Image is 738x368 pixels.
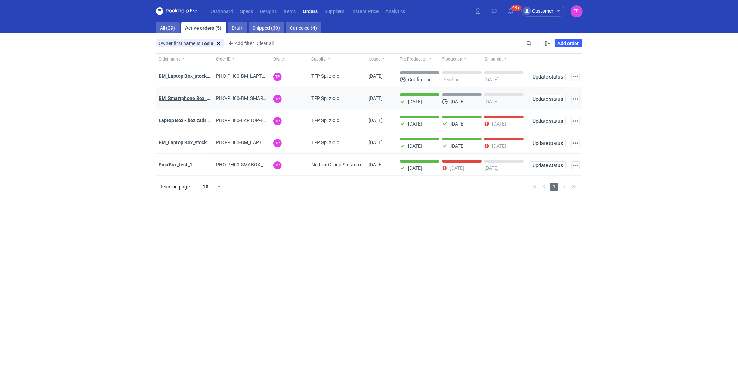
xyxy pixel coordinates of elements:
a: BM_Smartphone Box_stock_06 [159,95,226,101]
span: Shipment [485,56,503,62]
p: [DATE] [484,77,499,82]
a: Laptop Box - bez zadruku - stock 3 [159,118,234,123]
span: Supplier [311,56,327,62]
div: TFP Sp. z o.o. [309,109,366,131]
a: Orders [300,7,321,15]
span: 1 [550,183,558,191]
span: PHO-PH00-BM_SMARTPHONE-BOX_STOCK_06 [216,95,318,101]
button: 99+ [505,6,516,17]
span: Update status [533,96,563,101]
a: Dashboard [206,7,237,15]
span: 06/09/2024 [369,162,383,167]
button: Shipment [484,54,527,65]
span: TFP Sp. z o.o. [311,117,341,124]
p: Pending [442,77,460,82]
span: TFP Sp. z o.o. [311,139,341,146]
a: Items [281,7,300,15]
button: Actions [571,95,580,103]
a: SmaBox_test_1 [159,162,193,167]
button: Update status [530,95,566,103]
span: Update status [533,119,563,123]
span: Update status [533,74,563,79]
span: PHO-PH00-SMABOX_TEST_1 [216,162,279,167]
a: Draft [228,22,247,33]
p: [DATE] [450,121,465,127]
p: [DATE] [408,143,422,149]
button: Actions [571,73,580,81]
button: Update status [530,161,566,169]
a: Instant Price [348,7,382,15]
a: BM_Laptop Box_stock_05 [159,140,215,145]
a: Analytics [382,7,409,15]
a: Active orders (5) [181,22,226,33]
figcaption: TP [273,139,282,147]
div: 10 [194,182,217,192]
span: Update status [533,141,563,146]
span: PHO-PH00-LAPTOP-BOX---BEZ-ZADRUKU---STOCK-3 [216,118,329,123]
span: TFP Sp. z o.o. [311,95,341,102]
figcaption: TP [273,95,282,103]
button: Supplier [309,54,366,65]
a: Designs [257,7,281,15]
figcaption: TP [273,161,282,169]
figcaption: TP [273,73,282,81]
span: TFP Sp. z o.o. [311,73,341,80]
a: All (39) [156,22,180,33]
button: Update status [530,73,566,81]
span: Order ID [216,56,231,62]
div: TFP Sp. z o.o. [309,65,366,87]
a: Shipped (30) [249,22,284,33]
button: TP [571,6,582,17]
span: 22/09/2025 [369,73,383,79]
span: Order name [159,56,181,62]
p: [DATE] [450,143,465,149]
button: Update status [530,139,566,147]
a: Canceled (4) [286,22,321,33]
p: [DATE] [450,165,464,171]
p: [DATE] [408,165,422,171]
input: Search [525,39,547,47]
div: TFP Sp. z o.o. [309,87,366,109]
a: Suppliers [321,7,348,15]
span: Clear all [257,41,274,46]
p: [DATE] [492,143,506,149]
span: Add filter [227,39,254,47]
span: 04/09/2025 [369,118,383,123]
button: Actions [571,117,580,125]
p: [DATE] [484,99,499,104]
button: Actions [571,161,580,169]
button: Pre-Production [397,54,440,65]
button: Update status [530,117,566,125]
button: Add filter [226,39,255,47]
button: Production [440,54,484,65]
button: Order ID [213,54,271,65]
span: Owner [273,56,285,62]
p: Confirming [408,77,432,82]
a: Specs [237,7,257,15]
p: [DATE] [484,165,499,171]
span: Netbox Group Sp. z o.o. [311,161,362,168]
button: Owner first name Is Tosia [156,39,214,47]
button: Order name [156,54,213,65]
svg: Packhelp Pro [156,7,198,15]
span: Production [442,56,463,62]
strong: Tosia [202,40,214,46]
p: [DATE] [408,121,422,127]
p: [DATE] [492,121,506,127]
span: 08/09/2025 [369,95,383,101]
p: [DATE] [408,99,422,104]
span: 04/09/2025 [369,140,383,145]
div: TFP Sp. z o.o. [309,131,366,154]
button: Issued [366,54,397,65]
span: Items on page [160,183,190,190]
span: PHO-PH00-BM_LAPTOP-BOX_STOCK_05 [216,140,304,145]
a: BM_Laptop Box_stock_06 [159,73,215,79]
div: Tosia Płotek [571,6,582,17]
span: Update status [533,163,563,168]
div: Customer [523,7,554,15]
